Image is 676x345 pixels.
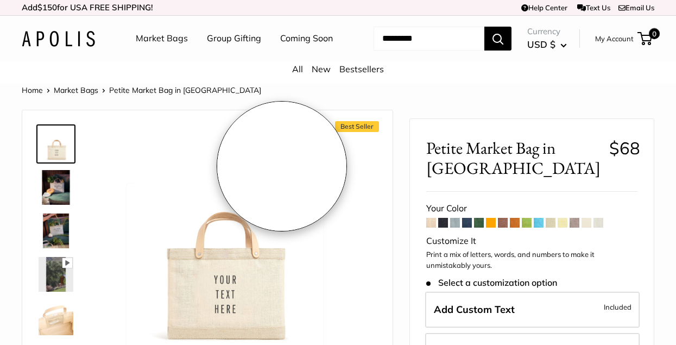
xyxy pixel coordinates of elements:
[36,168,75,207] a: Petite Market Bag in Oat
[434,303,515,316] span: Add Custom Text
[639,32,652,45] a: 0
[39,214,73,248] img: Petite Market Bag in Oat
[618,3,654,12] a: Email Us
[426,278,557,288] span: Select a customization option
[36,211,75,250] a: Petite Market Bag in Oat
[36,298,75,337] a: Petite Market Bag in Oat
[39,257,73,292] img: Petite Market Bag in Oat
[577,3,610,12] a: Text Us
[136,30,188,47] a: Market Bags
[280,30,333,47] a: Coming Soon
[207,30,261,47] a: Group Gifting
[22,85,43,95] a: Home
[484,27,511,51] button: Search
[604,300,631,313] span: Included
[527,39,555,50] span: USD $
[426,138,601,178] span: Petite Market Bag in [GEOGRAPHIC_DATA]
[609,137,640,159] span: $68
[425,292,640,328] label: Add Custom Text
[109,85,261,95] span: Petite Market Bag in [GEOGRAPHIC_DATA]
[649,28,660,39] span: 0
[22,83,261,97] nav: Breadcrumb
[312,64,331,74] a: New
[426,200,637,217] div: Your Color
[54,85,98,95] a: Market Bags
[39,170,73,205] img: Petite Market Bag in Oat
[527,24,567,39] span: Currency
[527,36,567,53] button: USD $
[426,233,637,249] div: Customize It
[36,255,75,294] a: Petite Market Bag in Oat
[39,300,73,335] img: Petite Market Bag in Oat
[22,31,95,47] img: Apolis
[335,121,379,132] span: Best Seller
[595,32,634,45] a: My Account
[292,64,303,74] a: All
[37,2,57,12] span: $150
[39,127,73,161] img: Petite Market Bag in Oat
[521,3,567,12] a: Help Center
[426,249,637,271] p: Print a mix of letters, words, and numbers to make it unmistakably yours.
[339,64,384,74] a: Bestsellers
[374,27,484,51] input: Search...
[36,124,75,164] a: Petite Market Bag in Oat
